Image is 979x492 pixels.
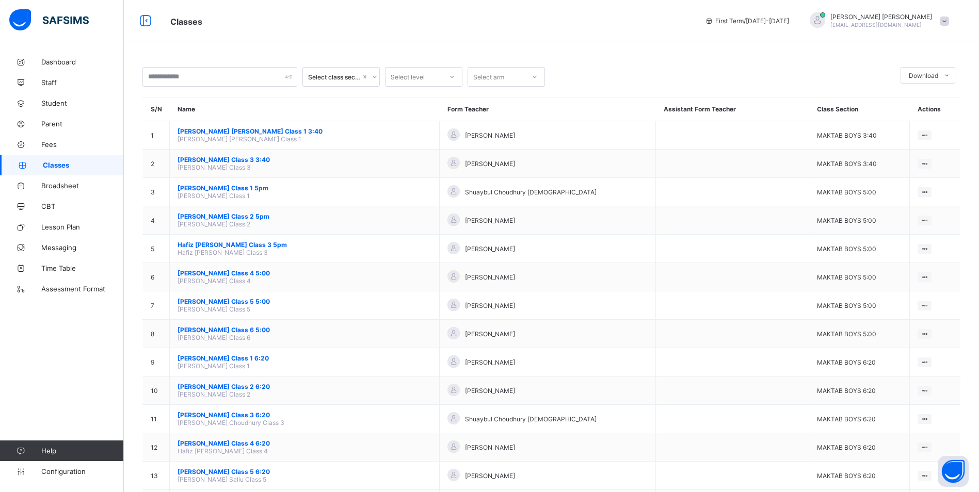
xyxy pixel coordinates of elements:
span: [PERSON_NAME] [PERSON_NAME] Class 1 3:40 [178,127,431,135]
td: 2 [143,150,170,178]
span: MAKTAB BOYS 5:00 [817,245,876,253]
span: [PERSON_NAME] Sallu Class 5 [178,475,266,483]
th: Assistant Form Teacher [656,97,809,121]
td: 4 [143,206,170,235]
span: [PERSON_NAME] [465,472,515,480]
span: [PERSON_NAME] [465,273,515,281]
button: Open asap [938,456,969,487]
td: 6 [143,263,170,291]
span: [PERSON_NAME] Class 4 6:20 [178,439,431,447]
span: MAKTAB BOYS 6:20 [817,415,876,423]
span: MAKTAB BOYS 5:00 [817,188,876,196]
span: Fees [41,140,124,149]
th: Class Section [809,97,910,121]
span: [PERSON_NAME] Class 5 6:20 [178,468,431,475]
span: Download [909,72,938,79]
td: 11 [143,405,170,433]
span: Broadsheet [41,182,124,190]
span: [PERSON_NAME] Class 4 5:00 [178,269,431,277]
span: Student [41,99,124,107]
span: [PERSON_NAME] [465,444,515,451]
span: Shuaybul Choudhury [DEMOGRAPHIC_DATA] [465,415,597,423]
span: [PERSON_NAME] [465,358,515,366]
span: [PERSON_NAME] [465,302,515,309]
span: [PERSON_NAME] Choudhury Class 3 [178,419,284,427]
span: [PERSON_NAME] Class 3 [178,163,251,171]
span: [PERSON_NAME] [465,217,515,224]
span: [PERSON_NAME] Class 1 6:20 [178,354,431,362]
span: [PERSON_NAME] [PERSON_NAME] Class 1 [178,135,301,143]
img: safsims [9,9,89,31]
span: CBT [41,202,124,210]
th: S/N [143,97,170,121]
div: Select level [391,67,425,87]
span: [PERSON_NAME] Class 6 [178,334,250,341]
td: 1 [143,121,170,150]
span: [PERSON_NAME] [465,387,515,395]
span: [PERSON_NAME] Class 1 [178,362,250,370]
th: Form Teacher [440,97,656,121]
span: Hafiz [PERSON_NAME] Class 3 [178,249,268,256]
span: MAKTAB BOYS 5:00 [817,302,876,309]
span: Classes [43,161,124,169]
span: Configuration [41,467,123,475]
td: 10 [143,376,170,405]
span: [PERSON_NAME] Class 1 5pm [178,184,431,192]
span: MAKTAB BOYS 3:40 [817,132,877,139]
td: 7 [143,291,170,320]
td: 13 [143,462,170,490]
td: 9 [143,348,170,376]
span: [PERSON_NAME] Class 3 3:40 [178,156,431,163]
span: [EMAIL_ADDRESS][DOMAIN_NAME] [830,22,922,28]
span: [PERSON_NAME] [PERSON_NAME] [830,13,932,21]
span: [PERSON_NAME] [465,132,515,139]
span: [PERSON_NAME] Class 5 5:00 [178,298,431,305]
span: Classes [170,17,202,27]
span: Shuaybul Choudhury [DEMOGRAPHIC_DATA] [465,188,597,196]
span: MAKTAB BOYS 6:20 [817,472,876,480]
span: MAKTAB BOYS 6:20 [817,444,876,451]
div: Select arm [473,67,504,87]
span: Hafiz [PERSON_NAME] Class 3 5pm [178,241,431,249]
span: Time Table [41,264,124,272]
span: [PERSON_NAME] Class 5 [178,305,250,313]
span: [PERSON_NAME] Class 4 [178,277,251,285]
span: [PERSON_NAME] Class 3 6:20 [178,411,431,419]
span: [PERSON_NAME] [465,330,515,338]
td: 5 [143,235,170,263]
span: MAKTAB BOYS 5:00 [817,273,876,281]
td: 8 [143,320,170,348]
span: MAKTAB BOYS 5:00 [817,217,876,224]
div: AbdulazizRavat [799,12,954,29]
div: Select class section [308,73,361,81]
td: 12 [143,433,170,462]
span: Assessment Format [41,285,124,293]
th: Name [170,97,440,121]
span: [PERSON_NAME] Class 6 5:00 [178,326,431,334]
td: 3 [143,178,170,206]
span: [PERSON_NAME] [465,245,515,253]
span: [PERSON_NAME] Class 2 6:20 [178,383,431,390]
span: Dashboard [41,58,124,66]
span: Staff [41,78,124,87]
span: [PERSON_NAME] [465,160,515,168]
span: Hafiz [PERSON_NAME] Class 4 [178,447,268,455]
span: [PERSON_NAME] Class 2 [178,390,250,398]
span: [PERSON_NAME] Class 1 [178,192,250,200]
span: [PERSON_NAME] Class 2 5pm [178,212,431,220]
span: [PERSON_NAME] Class 2 [178,220,250,228]
span: Parent [41,120,124,128]
span: MAKTAB BOYS 6:20 [817,387,876,395]
span: Messaging [41,243,124,252]
span: Lesson Plan [41,223,124,231]
span: MAKTAB BOYS 6:20 [817,358,876,366]
span: MAKTAB BOYS 3:40 [817,160,877,168]
span: MAKTAB BOYS 5:00 [817,330,876,338]
th: Actions [910,97,960,121]
span: session/term information [705,17,789,25]
span: Help [41,447,123,455]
